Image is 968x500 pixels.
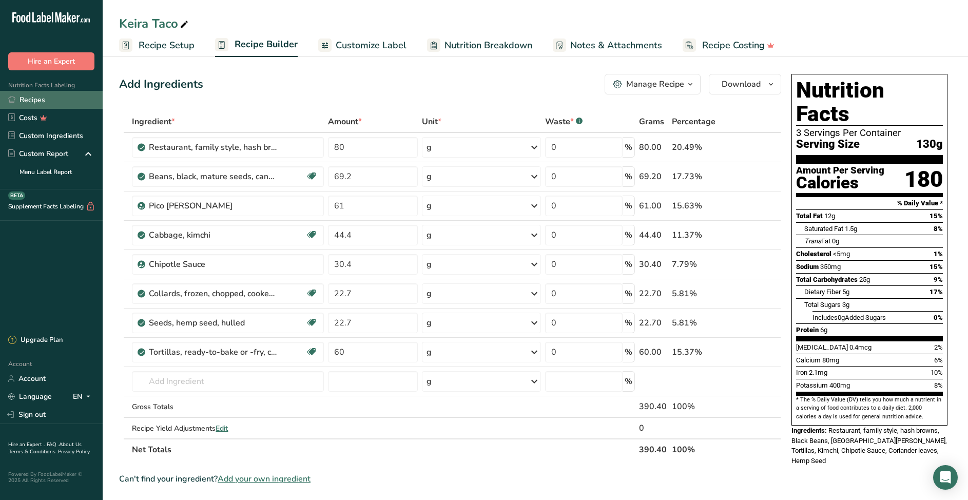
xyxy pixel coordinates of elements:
div: 15.37% [672,346,732,358]
a: FAQ . [47,441,59,448]
span: Serving Size [796,138,860,151]
span: Includes Added Sugars [812,314,886,321]
span: 2% [934,343,943,351]
div: Can't find your ingredient? [119,473,781,485]
th: Net Totals [130,438,637,460]
button: Hire an Expert [8,52,94,70]
div: Cabbage, kimchi [149,229,277,241]
span: Nutrition Breakdown [444,39,532,52]
span: 0.4mcg [849,343,872,351]
span: 6g [820,326,827,334]
span: Add your own ingredient [218,473,311,485]
span: Protein [796,326,819,334]
span: 400mg [829,381,850,389]
div: Recipe Yield Adjustments [132,423,323,434]
div: Seeds, hemp seed, hulled [149,317,277,329]
div: g [427,258,432,271]
div: BETA [8,191,25,200]
div: g [427,287,432,300]
span: Edit [216,424,228,433]
div: 20.49% [672,141,732,153]
th: 100% [670,438,734,460]
section: * The % Daily Value (DV) tells you how much a nutrient in a serving of food contributes to a dail... [796,396,943,421]
span: 25g [859,276,870,283]
a: Privacy Policy [58,448,90,455]
span: Notes & Attachments [570,39,662,52]
div: 22.70 [639,287,668,300]
span: 0% [934,314,943,321]
div: Gross Totals [132,401,323,412]
div: 3 Servings Per Container [796,128,943,138]
div: Tortillas, ready-to-bake or -fry, corn, without added salt [149,346,277,358]
div: g [427,317,432,329]
span: 2.1mg [809,369,827,376]
div: g [427,229,432,241]
div: Custom Report [8,148,68,159]
a: Customize Label [318,34,406,57]
div: 22.70 [639,317,668,329]
span: Potassium [796,381,828,389]
span: 3g [842,301,849,309]
span: Calcium [796,356,821,364]
div: 60.00 [639,346,668,358]
div: 5.81% [672,317,732,329]
span: Fat [804,237,830,245]
span: Download [722,78,761,90]
span: Total Fat [796,212,823,220]
div: g [427,346,432,358]
span: 1% [934,250,943,258]
div: Open Intercom Messenger [933,465,958,490]
span: [MEDICAL_DATA] [796,343,848,351]
div: Waste [545,116,583,128]
div: 69.20 [639,170,668,183]
div: 180 [904,166,943,193]
div: Beans, black, mature seeds, canned, low sodium [149,170,277,183]
input: Add Ingredient [132,371,323,392]
div: g [427,375,432,388]
div: 61.00 [639,200,668,212]
div: Pico [PERSON_NAME] [149,200,277,212]
div: Restaurant, family style, hash browns [149,141,277,153]
div: Add Ingredients [119,76,203,93]
div: 11.37% [672,229,732,241]
div: Amount Per Serving [796,166,884,176]
span: Ingredient [132,116,175,128]
div: Calories [796,176,884,190]
h1: Nutrition Facts [796,79,943,126]
span: Ingredients: [791,427,827,434]
span: 12g [824,212,835,220]
span: 5g [842,288,849,296]
span: Cholesterol [796,250,831,258]
span: Saturated Fat [804,225,843,233]
div: 30.40 [639,258,668,271]
button: Download [709,74,781,94]
span: Recipe Costing [702,39,765,52]
div: 100% [672,400,732,413]
span: 9% [934,276,943,283]
span: Restaurant, family style, hash browns, Black Beans, [GEOGRAPHIC_DATA][PERSON_NAME], Tortillas, Ki... [791,427,947,465]
i: Trans [804,237,821,245]
div: Powered By FoodLabelMaker © 2025 All Rights Reserved [8,471,94,484]
div: 390.40 [639,400,668,413]
span: Iron [796,369,807,376]
button: Manage Recipe [605,74,701,94]
th: 390.40 [637,438,670,460]
span: Sodium [796,263,819,271]
div: EN [73,391,94,403]
a: Language [8,388,52,406]
span: Percentage [672,116,715,128]
div: 5.81% [672,287,732,300]
a: Terms & Conditions . [9,448,58,455]
span: 17% [930,288,943,296]
div: Keira Taco [119,14,190,33]
div: Manage Recipe [626,78,684,90]
span: 130g [916,138,943,151]
span: 8% [934,225,943,233]
span: Amount [328,116,362,128]
span: Total Sugars [804,301,841,309]
div: Chipotle Sauce [149,258,277,271]
span: 10% [931,369,943,376]
section: % Daily Value * [796,197,943,209]
div: Collards, frozen, chopped, cooked, boiled, drained, without salt [149,287,277,300]
div: g [427,141,432,153]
